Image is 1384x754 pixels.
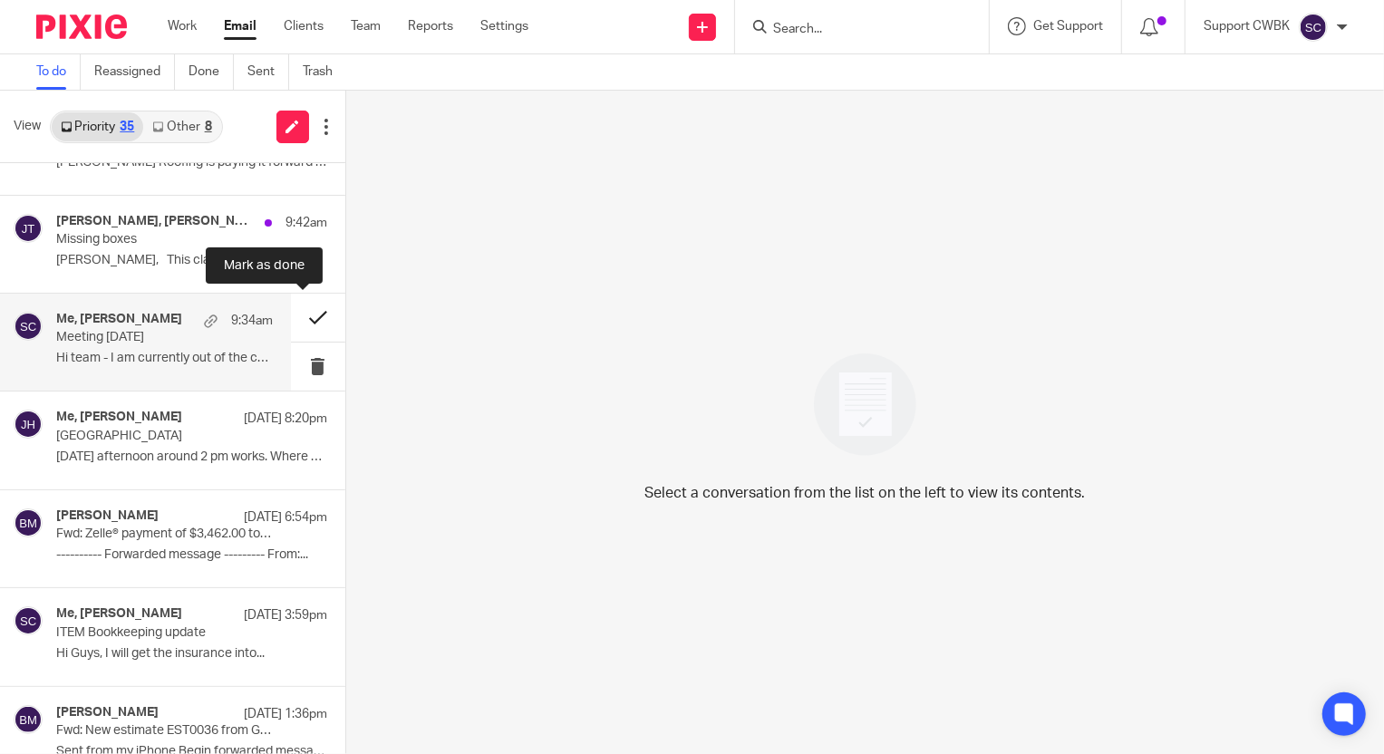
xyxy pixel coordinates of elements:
p: ---------- Forwarded message --------- From:... [56,547,327,563]
p: 9:42am [286,214,327,232]
a: Sent [247,54,289,90]
p: Fwd: Zelle® payment of $3,462.00 to [PERSON_NAME] has been sent [56,527,273,542]
p: [PERSON_NAME] Roofing is paying it forward by buying... [56,155,327,170]
p: [GEOGRAPHIC_DATA] [56,429,273,444]
a: Done [189,54,234,90]
p: 9:34am [231,312,273,330]
p: [DATE] 8:20pm [244,410,327,428]
a: Work [168,17,197,35]
a: Email [224,17,256,35]
div: 35 [120,121,134,133]
p: Fwd: New estimate EST0036 from Good Works Restoration [56,723,273,739]
p: [DATE] 1:36pm [244,705,327,723]
p: Hi Guys, I will get the insurance into... [56,646,327,662]
a: Team [351,17,381,35]
p: Select a conversation from the list on the left to view its contents. [644,482,1085,504]
img: svg%3E [14,214,43,243]
div: 8 [205,121,212,133]
p: Hi team - I am currently out of the county and... [56,351,273,366]
h4: Me, [PERSON_NAME] [56,410,182,425]
img: svg%3E [14,606,43,635]
p: [DATE] afternoon around 2 pm works. Where do... [56,449,327,465]
h4: [PERSON_NAME], [PERSON_NAME] [56,214,256,229]
h4: Me, [PERSON_NAME] [56,312,182,327]
p: Missing boxes [56,232,273,247]
a: Priority35 [52,112,143,141]
img: svg%3E [14,705,43,734]
h4: [PERSON_NAME] [56,508,159,524]
p: [PERSON_NAME], This claim is in the queue... [56,253,327,268]
a: Reassigned [94,54,175,90]
img: svg%3E [14,312,43,341]
p: [DATE] 3:59pm [244,606,327,624]
a: Reports [408,17,453,35]
a: Settings [480,17,528,35]
img: svg%3E [14,508,43,537]
p: Support CWBK [1204,17,1290,35]
a: Clients [284,17,324,35]
span: View [14,117,41,136]
img: Pixie [36,14,127,39]
p: [DATE] 6:54pm [244,508,327,527]
img: svg%3E [14,410,43,439]
p: Meeting [DATE] [56,330,229,345]
input: Search [771,22,934,38]
h4: Me, [PERSON_NAME] [56,606,182,622]
a: Trash [303,54,346,90]
a: To do [36,54,81,90]
p: ITEM Bookkeeping update [56,625,273,641]
img: image [802,342,928,468]
h4: [PERSON_NAME] [56,705,159,720]
a: Other8 [143,112,220,141]
img: svg%3E [1299,13,1328,42]
span: Get Support [1033,20,1103,33]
